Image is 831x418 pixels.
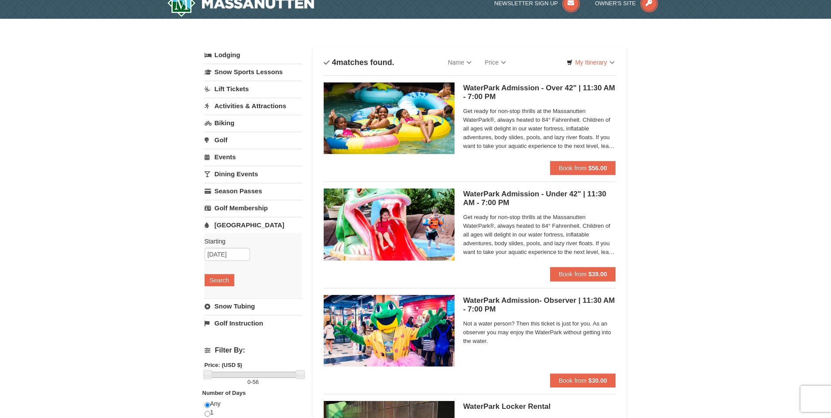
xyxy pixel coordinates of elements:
[463,213,616,257] span: Get ready for non-stop thrills at the Massanutten WaterPark®, always heated to 84° Fahrenheit. Ch...
[550,267,616,281] button: Book from $39.00
[561,56,620,69] a: My Itinerary
[559,164,587,171] span: Book from
[205,200,302,216] a: Golf Membership
[205,315,302,331] a: Golf Instruction
[550,373,616,387] button: Book from $30.00
[205,149,302,165] a: Events
[463,296,616,314] h5: WaterPark Admission- Observer | 11:30 AM - 7:00 PM
[463,107,616,151] span: Get ready for non-stop thrills at the Massanutten WaterPark®, always heated to 84° Fahrenheit. Ch...
[588,164,607,171] strong: $56.00
[559,271,587,278] span: Book from
[324,82,455,154] img: 6619917-1560-394ba125.jpg
[324,188,455,260] img: 6619917-1570-0b90b492.jpg
[205,237,295,246] label: Starting
[205,274,234,286] button: Search
[463,402,616,411] h5: WaterPark Locker Rental
[253,379,259,385] span: 56
[205,115,302,131] a: Biking
[588,271,607,278] strong: $39.00
[205,298,302,314] a: Snow Tubing
[332,58,336,67] span: 4
[202,390,246,396] strong: Number of Days
[463,319,616,346] span: Not a water person? Then this ticket is just for you. As an observer you may enjoy the WaterPark ...
[463,190,616,207] h5: WaterPark Admission - Under 42" | 11:30 AM - 7:00 PM
[205,47,302,63] a: Lodging
[205,346,302,354] h4: Filter By:
[559,377,587,384] span: Book from
[205,362,243,368] strong: Price: (USD $)
[324,58,394,67] h4: matches found.
[205,378,302,387] label: -
[205,132,302,148] a: Golf
[205,217,302,233] a: [GEOGRAPHIC_DATA]
[205,81,302,97] a: Lift Tickets
[441,54,478,71] a: Name
[205,98,302,114] a: Activities & Attractions
[247,379,250,385] span: 0
[324,295,455,367] img: 6619917-1587-675fdf84.jpg
[205,183,302,199] a: Season Passes
[588,377,607,384] strong: $30.00
[550,161,616,175] button: Book from $56.00
[478,54,513,71] a: Price
[205,166,302,182] a: Dining Events
[205,64,302,80] a: Snow Sports Lessons
[463,84,616,101] h5: WaterPark Admission - Over 42" | 11:30 AM - 7:00 PM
